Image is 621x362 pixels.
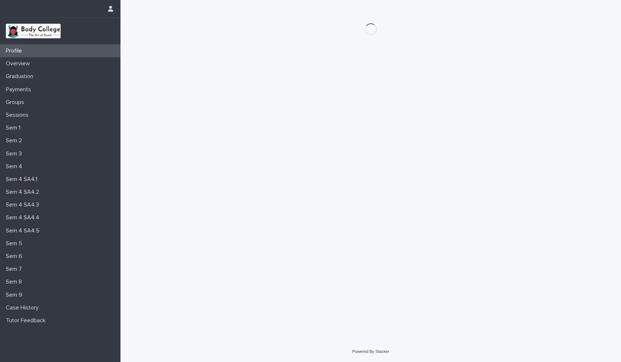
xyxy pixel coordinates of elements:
[3,86,37,93] p: Payments
[3,47,28,54] p: Profile
[3,73,39,80] p: Graduation
[3,317,51,324] p: Tutor Feedback
[3,112,34,119] p: Sessions
[3,240,28,247] p: Sem 5
[3,253,28,260] p: Sem 6
[3,99,30,106] p: Groups
[3,163,28,170] p: Sem 4
[3,201,45,208] p: Sem 4 SA4.3
[3,292,28,299] p: Sem 9
[3,304,45,311] p: Case History
[3,176,43,183] p: Sem 4 SA4.1
[3,189,45,196] p: Sem 4 SA4.2
[352,349,389,354] a: Powered By Stacker
[3,278,28,285] p: Sem 8
[6,24,61,38] img: xvtzy2PTuGgGH0xbwGb2
[3,60,36,67] p: Overview
[3,150,28,157] p: Sem 3
[3,124,26,131] p: Sem 1
[3,227,45,234] p: Sem 4 SA4.5
[3,214,45,221] p: Sem 4 SA4.4
[3,137,28,144] p: Sem 2
[3,266,28,273] p: Sem 7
